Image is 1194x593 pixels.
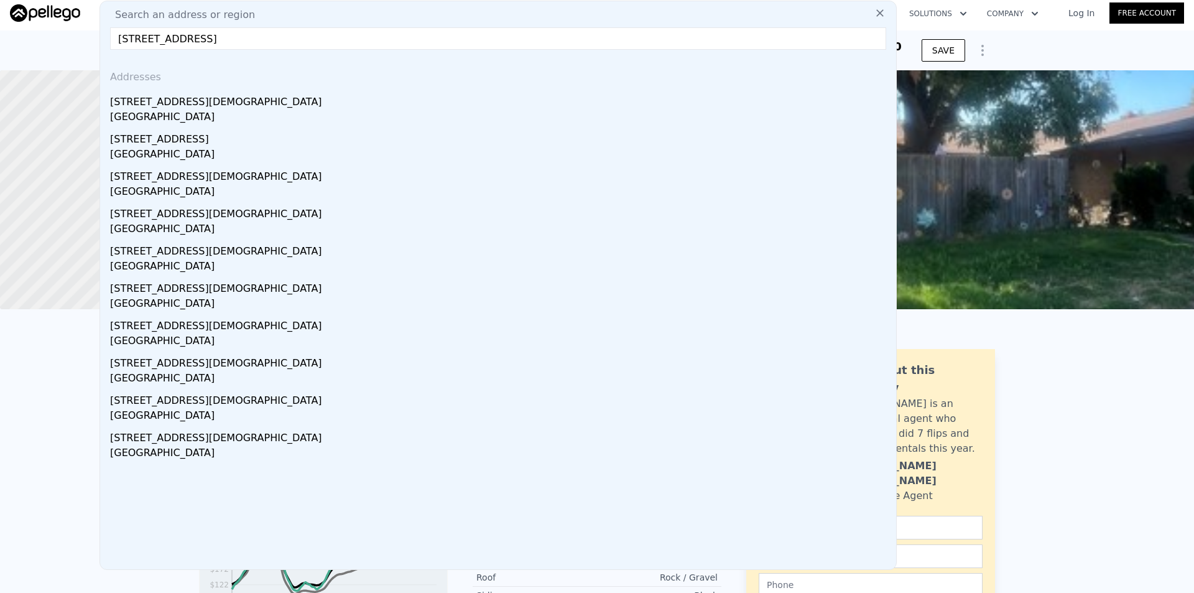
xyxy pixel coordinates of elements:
[110,239,891,259] div: [STREET_ADDRESS][DEMOGRAPHIC_DATA]
[110,408,891,426] div: [GEOGRAPHIC_DATA]
[844,362,983,396] div: Ask about this property
[110,222,891,239] div: [GEOGRAPHIC_DATA]
[110,426,891,446] div: [STREET_ADDRESS][DEMOGRAPHIC_DATA]
[922,39,965,62] button: SAVE
[105,7,255,22] span: Search an address or region
[476,571,597,584] div: Roof
[110,147,891,164] div: [GEOGRAPHIC_DATA]
[110,296,891,314] div: [GEOGRAPHIC_DATA]
[110,202,891,222] div: [STREET_ADDRESS][DEMOGRAPHIC_DATA]
[110,371,891,388] div: [GEOGRAPHIC_DATA]
[110,388,891,408] div: [STREET_ADDRESS][DEMOGRAPHIC_DATA]
[110,90,891,110] div: [STREET_ADDRESS][DEMOGRAPHIC_DATA]
[105,60,891,90] div: Addresses
[110,334,891,351] div: [GEOGRAPHIC_DATA]
[110,446,891,463] div: [GEOGRAPHIC_DATA]
[844,396,983,456] div: [PERSON_NAME] is an active local agent who personally did 7 flips and bought 3 rentals this year.
[899,2,977,25] button: Solutions
[110,351,891,371] div: [STREET_ADDRESS][DEMOGRAPHIC_DATA]
[110,164,891,184] div: [STREET_ADDRESS][DEMOGRAPHIC_DATA]
[597,571,718,584] div: Rock / Gravel
[110,259,891,276] div: [GEOGRAPHIC_DATA]
[977,2,1048,25] button: Company
[110,184,891,202] div: [GEOGRAPHIC_DATA]
[210,581,229,589] tspan: $122
[110,314,891,334] div: [STREET_ADDRESS][DEMOGRAPHIC_DATA]
[10,4,80,22] img: Pellego
[110,127,891,147] div: [STREET_ADDRESS]
[110,110,891,127] div: [GEOGRAPHIC_DATA]
[110,27,886,50] input: Enter an address, city, region, neighborhood or zip code
[110,276,891,296] div: [STREET_ADDRESS][DEMOGRAPHIC_DATA]
[970,38,995,63] button: Show Options
[1109,2,1184,24] a: Free Account
[844,459,983,488] div: [PERSON_NAME] [PERSON_NAME]
[1053,7,1109,19] a: Log In
[210,565,229,574] tspan: $172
